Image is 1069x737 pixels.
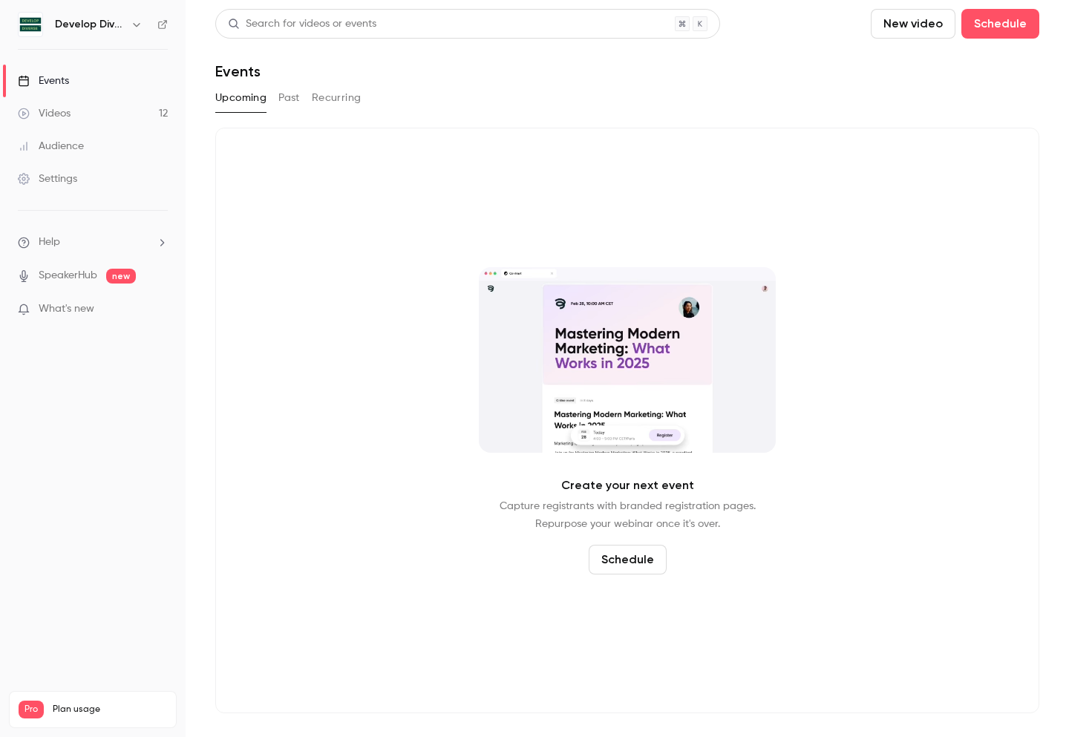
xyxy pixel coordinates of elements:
[106,269,136,284] span: new
[55,17,125,32] h6: Develop Diverse
[228,16,376,32] div: Search for videos or events
[19,701,44,718] span: Pro
[18,106,71,121] div: Videos
[39,235,60,250] span: Help
[278,86,300,110] button: Past
[589,545,667,574] button: Schedule
[18,139,84,154] div: Audience
[18,235,168,250] li: help-dropdown-opener
[961,9,1039,39] button: Schedule
[871,9,955,39] button: New video
[53,704,167,715] span: Plan usage
[39,268,97,284] a: SpeakerHub
[19,13,42,36] img: Develop Diverse
[215,62,261,80] h1: Events
[312,86,362,110] button: Recurring
[18,73,69,88] div: Events
[500,497,756,533] p: Capture registrants with branded registration pages. Repurpose your webinar once it's over.
[39,301,94,317] span: What's new
[215,86,267,110] button: Upcoming
[18,171,77,186] div: Settings
[561,476,694,494] p: Create your next event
